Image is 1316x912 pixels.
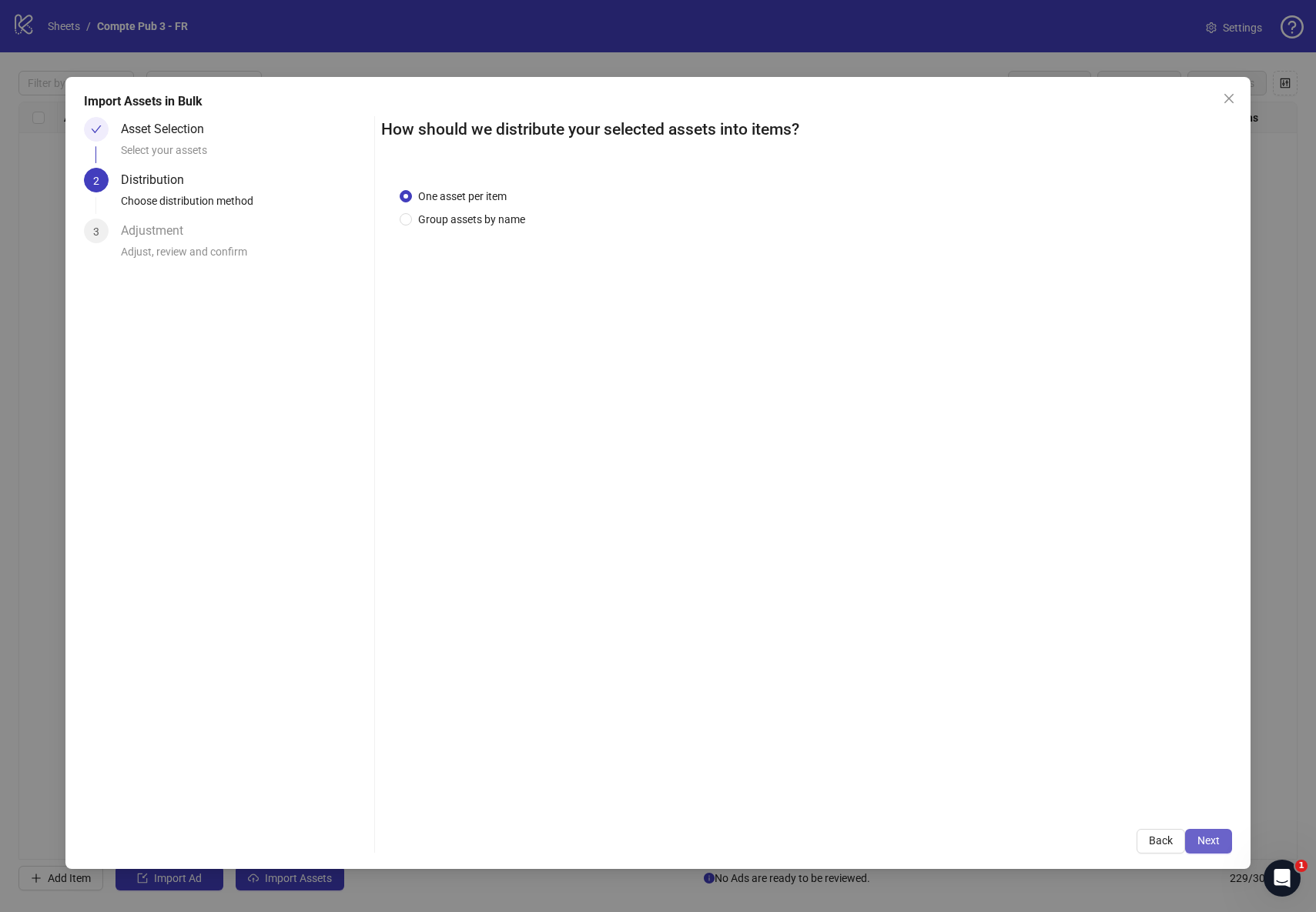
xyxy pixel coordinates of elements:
span: Group assets by name [412,211,531,228]
h2: How should we distribute your selected assets into items? [381,117,1232,142]
div: Select your assets [121,142,367,168]
div: Asset Selection [121,117,216,142]
span: Back [1149,834,1173,847]
div: Choose distribution method [121,192,367,219]
span: 2 [93,175,99,187]
span: 3 [93,225,99,238]
div: Distribution [121,168,196,192]
iframe: Intercom live chat [1264,860,1301,897]
button: Back [1137,829,1185,854]
div: Import Assets in Bulk [84,92,1231,111]
span: 1 [1295,860,1308,872]
span: close [1223,92,1235,105]
span: check [91,124,102,135]
span: One asset per item [412,188,513,205]
button: Next [1185,829,1232,854]
div: Adjust, review and confirm [121,243,367,269]
button: Close [1217,86,1241,111]
span: Next [1197,834,1220,847]
div: Adjustment [121,219,196,243]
